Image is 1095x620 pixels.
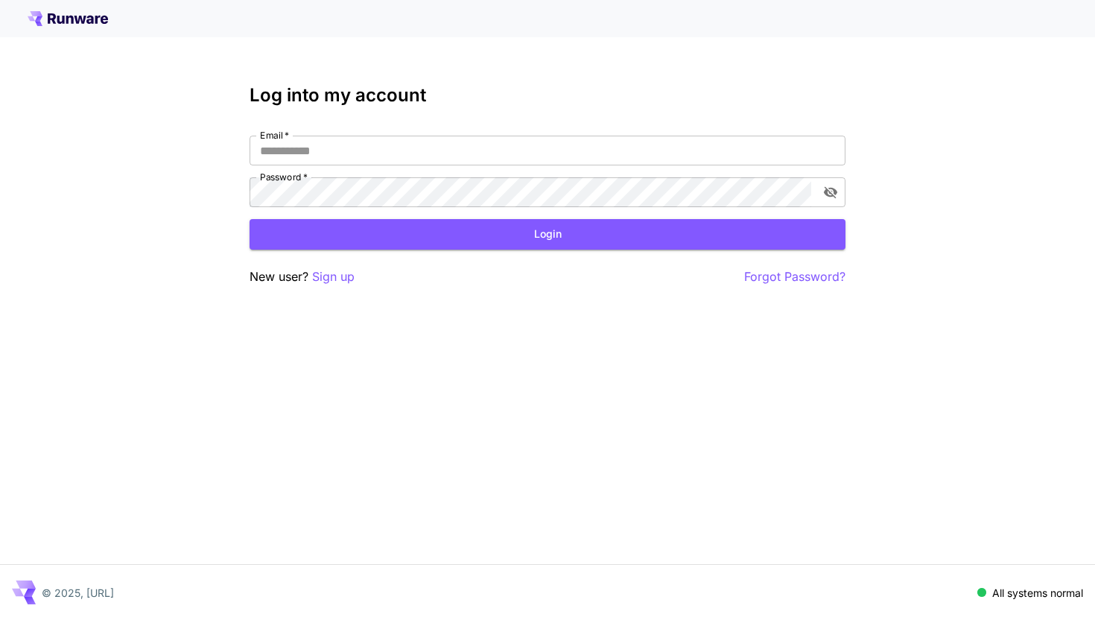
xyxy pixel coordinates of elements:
[250,268,355,286] p: New user?
[744,268,845,286] button: Forgot Password?
[312,268,355,286] button: Sign up
[260,171,308,183] label: Password
[992,585,1083,601] p: All systems normal
[817,179,844,206] button: toggle password visibility
[42,585,114,601] p: © 2025, [URL]
[250,85,845,106] h3: Log into my account
[260,129,289,142] label: Email
[250,219,845,250] button: Login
